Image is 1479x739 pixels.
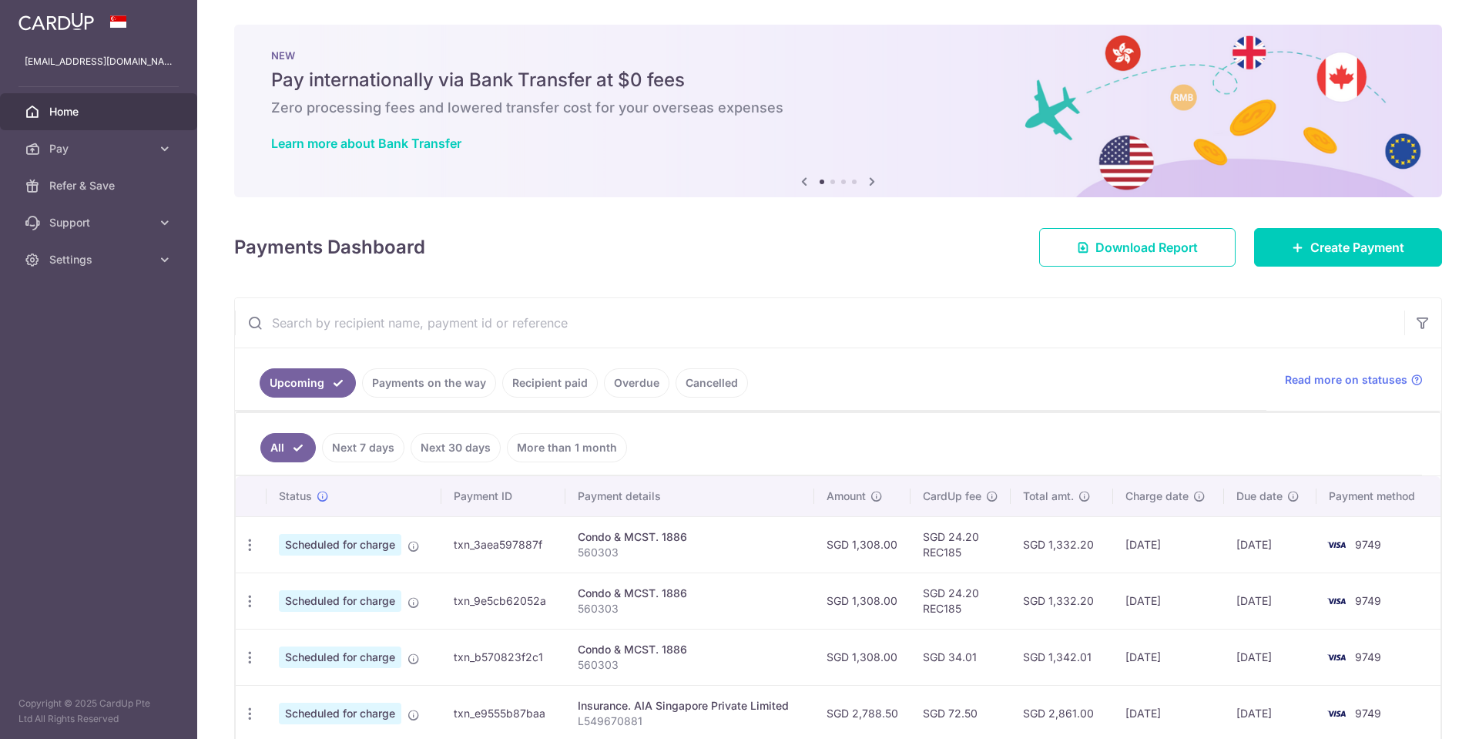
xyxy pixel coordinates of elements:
td: SGD 1,308.00 [814,629,911,685]
a: Download Report [1039,228,1236,267]
p: [EMAIL_ADDRESS][DOMAIN_NAME] [25,54,173,69]
a: Recipient paid [502,368,598,398]
span: Settings [49,252,151,267]
td: [DATE] [1224,629,1316,685]
span: Create Payment [1310,238,1404,257]
span: CardUp fee [923,489,981,504]
img: Bank Card [1321,592,1352,610]
th: Payment ID [441,476,565,516]
td: SGD 24.20 REC185 [911,516,1011,573]
th: Payment details [565,476,814,516]
span: 9749 [1355,650,1381,663]
span: Read more on statuses [1285,372,1407,388]
p: 560303 [578,657,802,673]
div: Condo & MCST. 1886 [578,586,802,601]
span: Total amt. [1023,489,1074,504]
span: Status [279,489,312,504]
span: Scheduled for charge [279,534,401,556]
span: Pay [49,141,151,156]
input: Search by recipient name, payment id or reference [235,298,1404,348]
img: Bank Card [1321,648,1352,667]
p: NEW [271,49,1405,62]
span: Refer & Save [49,178,151,193]
td: txn_b570823f2c1 [441,629,565,685]
h6: Zero processing fees and lowered transfer cost for your overseas expenses [271,99,1405,117]
a: Create Payment [1254,228,1442,267]
span: Support [49,215,151,230]
td: [DATE] [1113,629,1224,685]
span: 9749 [1355,594,1381,607]
a: Read more on statuses [1285,372,1423,388]
a: Cancelled [676,368,748,398]
td: [DATE] [1224,516,1316,573]
img: Bank transfer banner [234,25,1442,197]
span: Download Report [1095,238,1198,257]
td: [DATE] [1113,573,1224,629]
td: SGD 1,332.20 [1011,516,1113,573]
a: Next 30 days [411,433,501,462]
span: Charge date [1125,489,1189,504]
span: Amount [827,489,866,504]
a: Upcoming [260,368,356,398]
td: SGD 1,332.20 [1011,573,1113,629]
span: Scheduled for charge [279,647,401,668]
img: CardUp [18,12,94,31]
td: SGD 1,308.00 [814,573,911,629]
span: Due date [1236,489,1283,504]
h5: Pay internationally via Bank Transfer at $0 fees [271,68,1405,92]
a: Next 7 days [322,433,404,462]
img: Bank Card [1321,536,1352,554]
th: Payment method [1316,476,1440,516]
p: L549670881 [578,714,802,729]
img: Bank Card [1321,704,1352,723]
td: SGD 34.01 [911,629,1011,685]
td: txn_3aea597887f [441,516,565,573]
td: SGD 24.20 REC185 [911,573,1011,629]
span: Home [49,104,151,119]
span: 9749 [1355,707,1381,720]
h4: Payments Dashboard [234,233,425,261]
td: txn_9e5cb62052a [441,573,565,629]
div: Insurance. AIA Singapore Private Limited [578,698,802,714]
a: More than 1 month [507,433,627,462]
p: 560303 [578,601,802,616]
a: Learn more about Bank Transfer [271,136,461,151]
td: [DATE] [1224,573,1316,629]
span: Scheduled for charge [279,590,401,612]
a: Overdue [604,368,669,398]
p: 560303 [578,545,802,560]
div: Condo & MCST. 1886 [578,529,802,545]
td: SGD 1,342.01 [1011,629,1113,685]
span: 9749 [1355,538,1381,551]
a: All [260,433,316,462]
a: Payments on the way [362,368,496,398]
td: SGD 1,308.00 [814,516,911,573]
div: Condo & MCST. 1886 [578,642,802,657]
td: [DATE] [1113,516,1224,573]
span: Scheduled for charge [279,703,401,724]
